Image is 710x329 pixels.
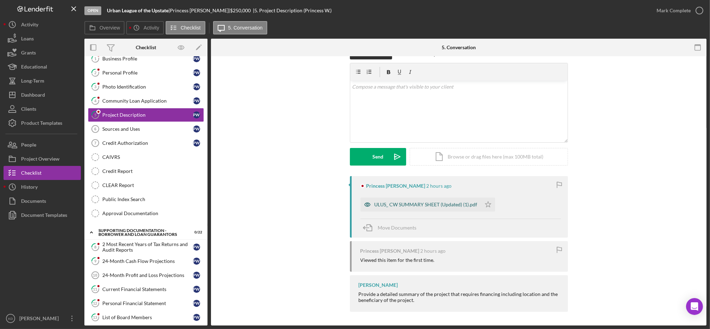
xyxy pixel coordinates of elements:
[102,84,193,90] div: Photo Identification
[94,56,96,61] tspan: 1
[193,244,200,251] div: P W
[442,45,476,50] div: 5. Conversation
[21,166,41,182] div: Checklist
[4,74,81,88] button: Long-Term
[94,127,96,131] tspan: 6
[21,46,36,62] div: Grants
[253,8,332,13] div: | 5. Project Description (Princess W.)
[102,315,193,320] div: List of Board Members
[107,7,168,13] b: Urban League of the Upstate
[427,183,452,189] time: 2025-09-15 18:20
[21,116,62,132] div: Product Templates
[102,211,204,216] div: Approval Documentation
[21,152,59,168] div: Project Overview
[88,296,204,310] a: 12Personal Financial StatementPW
[4,18,81,32] button: Activity
[93,315,97,320] tspan: 13
[193,97,200,104] div: P W
[126,21,164,34] button: Activity
[193,314,200,321] div: P W
[88,268,204,282] a: 1024-Month Profit and Loss ProjectionsPW
[84,6,101,15] div: Open
[94,245,96,249] tspan: 8
[375,202,478,207] div: ULUS_ CW SUMMARY SHEET (Updated) (1).pdf
[359,291,561,303] div: Provide a detailed summary of the project that requires financing including location and the bene...
[213,21,267,34] button: 5. Conversation
[102,112,193,118] div: Project Description
[21,74,44,90] div: Long-Term
[94,112,96,117] tspan: 5
[350,148,406,166] button: Send
[21,194,46,210] div: Documents
[93,273,97,277] tspan: 10
[193,55,200,62] div: P W
[372,148,383,166] div: Send
[166,21,205,34] button: Checklist
[88,192,204,206] a: Public Index Search
[102,126,193,132] div: Sources and Uses
[360,248,420,254] div: Princess [PERSON_NAME]
[4,180,81,194] a: History
[21,180,38,196] div: History
[4,102,81,116] button: Clients
[4,208,81,222] button: Document Templates
[686,298,703,315] div: Open Intercom Messenger
[657,4,691,18] div: Mark Complete
[193,286,200,293] div: P W
[88,206,204,220] a: Approval Documentation
[4,116,81,130] a: Product Templates
[88,66,204,80] a: 2Personal ProfilePW
[193,69,200,76] div: P W
[93,287,97,291] tspan: 11
[88,240,204,254] a: 82 Most Recent Years of Tax Returns and Audit ReportsPW
[421,248,446,254] time: 2025-09-15 18:11
[360,257,435,263] div: Viewed this item for the first time.
[8,317,13,321] text: KD
[21,208,67,224] div: Document Templates
[143,25,159,31] label: Activity
[21,138,36,154] div: People
[366,183,426,189] div: Princess [PERSON_NAME]
[102,168,204,174] div: Credit Report
[102,182,204,188] div: CLEAR Report
[193,140,200,147] div: P W
[378,225,417,231] span: Move Documents
[360,198,495,212] button: ULUS_ CW SUMMARY SHEET (Updated) (1).pdf
[88,52,204,66] a: 1Business ProfilePW
[107,8,170,13] div: |
[88,108,204,122] a: 5Project DescriptionPW
[102,301,193,306] div: Personal Financial Statement
[4,166,81,180] a: Checklist
[193,83,200,90] div: P W
[98,228,185,237] div: Supporting Documentation - Borrower and Loan Guarantors
[88,80,204,94] a: 3Photo IdentificationPW
[360,219,424,237] button: Move Documents
[88,94,204,108] a: 4Community Loan ApplicationPW
[102,140,193,146] div: Credit Authorization
[88,282,204,296] a: 11Current Financial StatementsPW
[102,196,204,202] div: Public Index Search
[21,88,45,104] div: Dashboard
[18,311,63,327] div: [PERSON_NAME]
[4,194,81,208] button: Documents
[4,138,81,152] button: People
[4,88,81,102] button: Dashboard
[21,18,38,33] div: Activity
[193,258,200,265] div: P W
[88,136,204,150] a: 7Credit AuthorizationPW
[102,241,193,253] div: 2 Most Recent Years of Tax Returns and Audit Reports
[88,164,204,178] a: Credit Report
[102,98,193,104] div: Community Loan Application
[100,25,120,31] label: Overview
[88,122,204,136] a: 6Sources and UsesPW
[93,301,97,305] tspan: 12
[193,125,200,133] div: P W
[228,25,263,31] label: 5. Conversation
[102,272,193,278] div: 24-Month Profit and Loss Projections
[4,152,81,166] button: Project Overview
[94,98,97,103] tspan: 4
[181,25,201,31] label: Checklist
